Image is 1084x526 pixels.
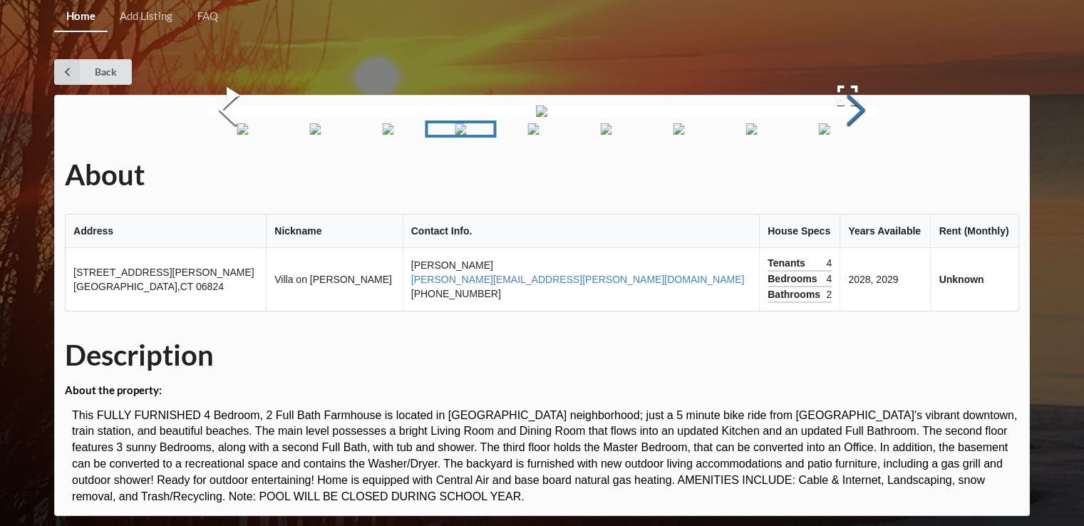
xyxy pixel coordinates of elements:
[643,120,714,138] a: Go to Slide 8
[134,120,802,138] div: Thumbnail Navigation
[382,123,393,135] img: 54_veres%2FIMG_3218.jpeg
[826,287,832,301] span: 2
[673,123,684,135] img: 54_veres%2FIMG_3222.jpeg
[108,1,185,32] a: Add Listing
[497,120,569,138] a: Go to Slide 6
[66,215,266,248] th: Address
[840,215,930,248] th: Years Available
[54,59,132,85] a: Back
[716,120,787,138] a: Go to Slide 9
[788,120,860,138] a: Go to Slide 10
[54,1,108,32] a: Home
[826,256,832,270] span: 4
[826,272,832,286] span: 4
[818,123,830,135] img: 54_veres%2FIMG_3224.jpeg
[840,248,930,311] td: 2028, 2029
[65,383,1019,397] h4: About the property:
[768,287,824,301] span: Bathrooms
[411,274,745,285] a: [PERSON_NAME][EMAIL_ADDRESS][PERSON_NAME][DOMAIN_NAME]
[73,281,224,292] span: [GEOGRAPHIC_DATA] , CT 06824
[600,123,611,135] img: 54_veres%2FIMG_3221.jpeg
[536,105,547,117] img: 54_veres%2FIMG_3219.jpeg
[72,408,1019,505] p: This FULLY FURNISHED 4 Bedroom, 2 Full Bath Farmhouse is located in [GEOGRAPHIC_DATA] neighborhoo...
[745,123,757,135] img: 54_veres%2FIMG_3223.jpeg
[237,123,248,135] img: 54_veres%2FIMG_3215.jpeg
[930,215,1018,248] th: Rent (Monthly)
[309,123,321,135] img: 54_veres%2FIMG_3216.jpeg
[455,123,466,135] img: 54_veres%2FIMG_3219.jpeg
[759,215,840,248] th: House Specs
[73,267,254,278] span: [STREET_ADDRESS][PERSON_NAME]
[352,120,423,138] a: Go to Slide 4
[208,47,248,176] button: Previous Slide
[819,75,876,116] button: Open Fullscreen
[570,120,641,138] a: Go to Slide 7
[836,47,876,176] button: Next Slide
[403,248,759,311] td: [PERSON_NAME] [PHONE_NUMBER]
[65,337,1019,373] h1: Description
[768,272,820,286] span: Bedrooms
[425,120,496,138] a: Go to Slide 5
[279,120,351,138] a: Go to Slide 3
[65,157,1019,193] h1: About
[403,215,759,248] th: Contact Info.
[207,120,278,138] a: Go to Slide 2
[266,215,402,248] th: Nickname
[527,123,539,135] img: 54_veres%2FIMG_3220.jpeg
[185,1,230,32] a: FAQ
[939,274,984,285] b: Unknown
[768,256,809,270] span: Tenants
[266,248,402,311] td: Villa on [PERSON_NAME]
